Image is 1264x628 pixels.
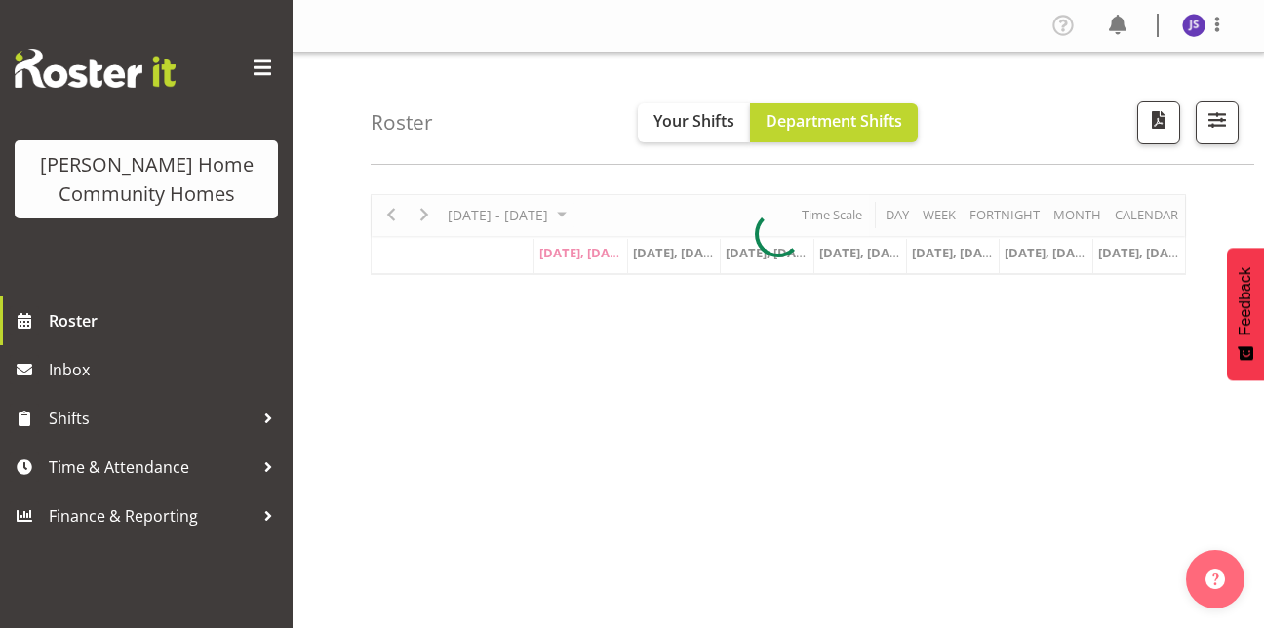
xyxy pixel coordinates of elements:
[766,110,902,132] span: Department Shifts
[49,306,283,335] span: Roster
[49,501,254,530] span: Finance & Reporting
[1227,248,1264,380] button: Feedback - Show survey
[49,452,254,482] span: Time & Attendance
[371,111,433,134] h4: Roster
[49,355,283,384] span: Inbox
[49,404,254,433] span: Shifts
[1182,14,1205,37] img: janeth-sison8531.jpg
[750,103,918,142] button: Department Shifts
[1196,101,1239,144] button: Filter Shifts
[1237,267,1254,335] span: Feedback
[653,110,734,132] span: Your Shifts
[1205,569,1225,589] img: help-xxl-2.png
[638,103,750,142] button: Your Shifts
[1137,101,1180,144] button: Download a PDF of the roster according to the set date range.
[34,150,258,209] div: [PERSON_NAME] Home Community Homes
[15,49,176,88] img: Rosterit website logo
